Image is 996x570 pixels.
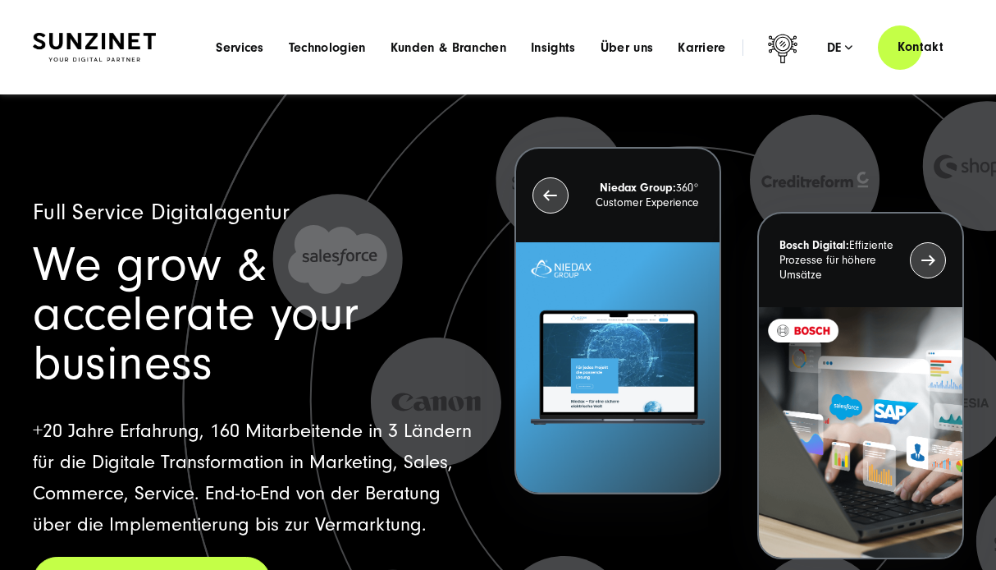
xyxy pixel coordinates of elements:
[601,39,654,56] a: Über uns
[779,239,849,252] strong: Bosch Digital:
[757,212,964,559] button: Bosch Digital:Effiziente Prozesse für höhere Umsätze BOSCH - Kundeprojekt - Digital Transformatio...
[878,24,963,71] a: Kontakt
[600,182,676,195] strong: Niedax Group:
[578,181,699,210] p: 360° Customer Experience
[391,39,506,56] a: Kunden & Branchen
[289,39,366,56] a: Technologien
[33,33,156,62] img: SUNZINET Full Service Digital Agentur
[531,39,576,56] a: Insights
[33,200,290,225] span: Full Service Digitalagentur
[33,416,482,540] p: +20 Jahre Erfahrung, 160 Mitarbeitende in 3 Ländern für die Digitale Transformation in Marketing,...
[216,39,264,56] a: Services
[678,39,726,56] a: Karriere
[827,39,853,56] div: de
[33,241,482,388] h1: We grow & accelerate your business
[779,238,901,283] p: Effiziente Prozesse für höhere Umsätze
[514,147,721,494] button: Niedax Group:360° Customer Experience Letztes Projekt von Niedax. Ein Laptop auf dem die Niedax W...
[516,242,720,493] img: Letztes Projekt von Niedax. Ein Laptop auf dem die Niedax Website geöffnet ist, auf blauem Hinter...
[759,307,962,558] img: BOSCH - Kundeprojekt - Digital Transformation Agentur SUNZINET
